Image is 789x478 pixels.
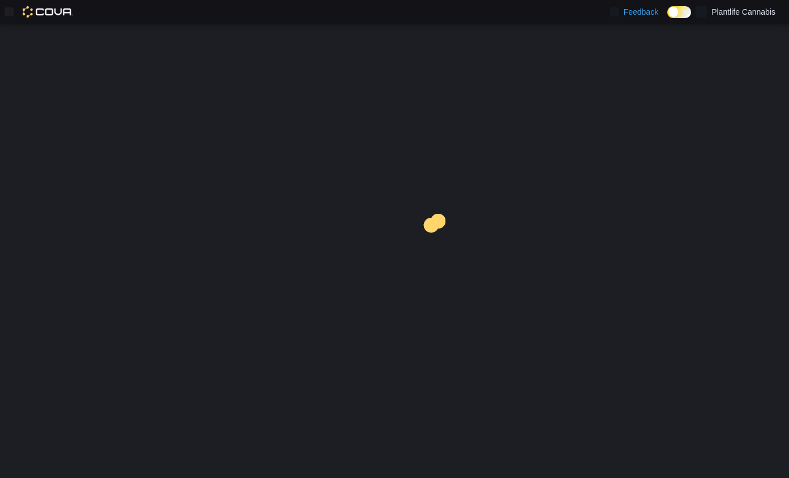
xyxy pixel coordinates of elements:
img: cova-loader [394,205,479,290]
a: Feedback [606,1,663,23]
input: Dark Mode [667,6,691,18]
span: Dark Mode [667,18,668,19]
span: Feedback [624,6,658,18]
img: Cova [23,6,73,18]
p: Plantlife Cannabis [711,5,775,19]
